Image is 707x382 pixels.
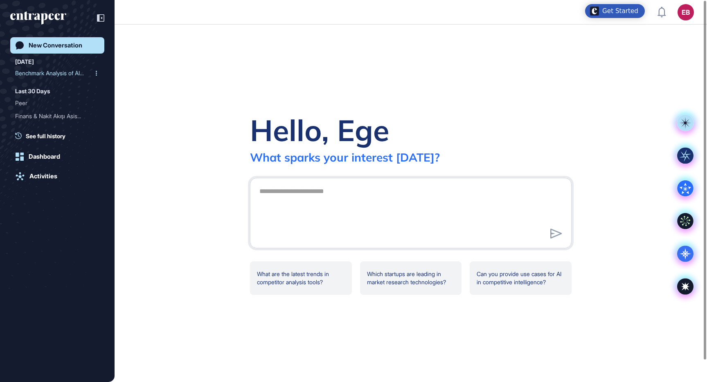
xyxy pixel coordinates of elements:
[15,57,34,67] div: [DATE]
[10,168,104,184] a: Activities
[15,67,99,80] div: Benchmark Analysis of AI-Powered Open Banking Cash Flow Assistants for SMEs
[15,97,99,110] div: Peer
[10,37,104,54] a: New Conversation
[15,67,93,80] div: Benchmark Analysis of AI-...
[585,4,645,18] div: Open Get Started checklist
[10,148,104,165] a: Dashboard
[15,110,93,123] div: Finans & Nakit Akışı Asis...
[590,7,599,16] img: launcher-image-alternative-text
[10,11,66,25] div: entrapeer-logo
[15,86,50,96] div: Last 30 Days
[250,112,389,148] div: Hello, Ege
[360,261,462,295] div: Which startups are leading in market research technologies?
[470,261,572,295] div: Can you provide use cases for AI in competitive intelligence?
[15,97,93,110] div: Peer
[678,4,694,20] button: EB
[29,42,82,49] div: New Conversation
[250,261,352,295] div: What are the latest trends in competitor analysis tools?
[29,153,60,160] div: Dashboard
[26,132,65,140] span: See full history
[29,173,57,180] div: Activities
[15,132,104,140] a: See full history
[250,150,440,164] div: What sparks your interest [DATE]?
[15,110,99,123] div: Finans & Nakit Akışı Asistanı, Omni-Channel Sipariş & Ödeme Hub’ı ve Akıllı Stok & Talep Planlayı...
[602,7,638,15] div: Get Started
